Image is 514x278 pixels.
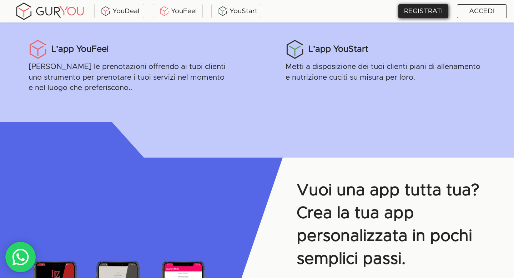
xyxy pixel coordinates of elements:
[286,61,485,83] p: Metti a disposizione dei tuoi clienti piani di allenamento e nutrizione cuciti su misura per loro.
[457,4,507,18] a: ACCEDI
[211,4,261,18] a: YouStart
[27,39,49,60] img: KDuXBJLpDstiOJIlCPq11sr8c6VfEN1ke5YIAoPlCPqmrDPlQeIQgHlNqkP7FCiAKJQRHlC7RCaiHTHAlEEQLmFuo+mIt2xQB...
[217,6,228,16] img: BxzlDwAAAAABJRU5ErkJggg==
[14,1,86,21] img: gyLogo01.5aaa2cff.png
[284,39,306,60] img: BxzlDwAAAAABJRU5ErkJggg==
[297,179,495,270] p: Vuoi una app tutta tua? Crea la tua app personalizzata in pochi semplici passi.
[39,133,68,146] input: INVIA
[12,248,30,266] img: whatsAppIcon.04b8739f.svg
[51,43,109,55] p: L’app YouFeel
[96,6,142,16] div: YouDeal
[398,4,448,18] a: REGISTRATI
[29,61,228,93] p: [PERSON_NAME] le prenotazioni offrendo ai tuoi clienti uno strumento per prenotare i tuoi servizi...
[385,195,514,278] iframe: Chat Widget
[159,6,170,16] img: KDuXBJLpDstiOJIlCPq11sr8c6VfEN1ke5YIAoPlCPqmrDPlQeIQgHlNqkP7FCiAKJQRHlC7RCaiHTHAlEEQLmFuo+mIt2xQB...
[94,4,144,18] a: YouDeal
[155,6,201,16] div: YouFeel
[153,4,203,18] a: YouFeel
[385,195,514,278] div: Widget chat
[308,43,368,55] p: L’app YouStart
[213,6,259,16] div: YouStart
[100,6,111,16] img: ALVAdSatItgsAAAAAElFTkSuQmCC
